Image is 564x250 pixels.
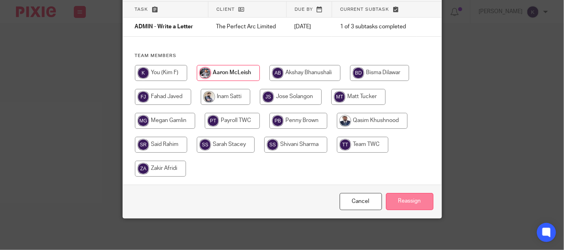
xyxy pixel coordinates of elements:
span: Client [216,7,235,12]
span: Due by [295,7,313,12]
span: ADMIN - Write a Letter [135,24,194,30]
a: Close this dialog window [340,193,382,210]
span: Task [135,7,148,12]
span: Current subtask [340,7,389,12]
input: Reassign [386,193,433,210]
p: The Perfect Arc Limited [216,23,278,31]
p: [DATE] [294,23,324,31]
td: 1 of 3 subtasks completed [332,18,417,37]
h4: Team members [135,53,429,59]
